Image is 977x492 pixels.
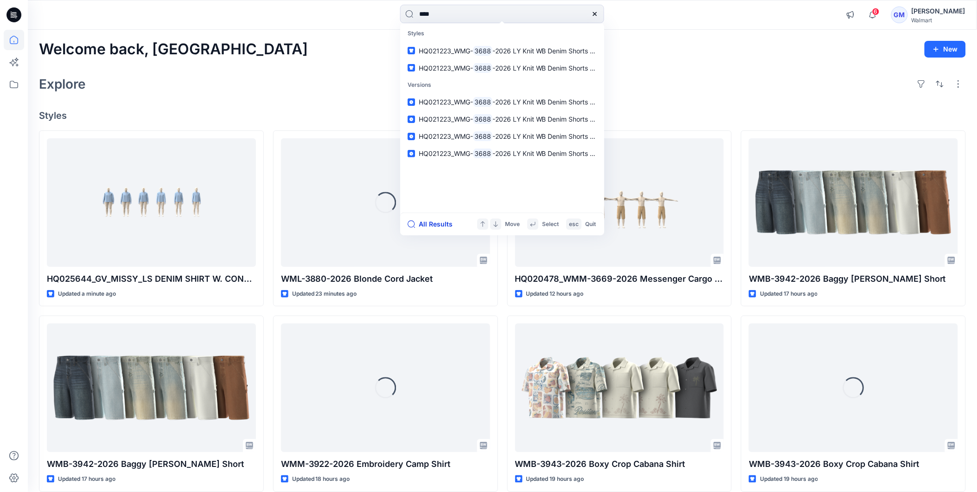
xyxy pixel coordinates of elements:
[419,115,473,123] span: HQ021223_WMG-
[47,272,256,285] p: HQ025644_GV_MISSY_LS DENIM SHIRT W. CONTRAT CORD PIPING
[912,17,965,24] div: Walmart
[526,474,584,484] p: Updated 19 hours ago
[402,42,602,59] a: HQ021223_WMG-3688-2026 LY Knit WB Denim Shorts 5” Inseam
[419,149,473,157] span: HQ021223_WMG-
[47,324,256,452] a: WMB-3942-2026 Baggy Carpenter Short
[47,138,256,267] a: HQ025644_GV_MISSY_LS DENIM SHIRT W. CONTRAT CORD PIPING
[515,324,724,452] a: WMB-3943-2026 Boxy Crop Cabana Shirt
[402,77,602,94] p: Versions
[515,272,724,285] p: HQ020478_WMM-3669-2026 Messenger Cargo Short
[542,220,559,229] p: Select
[473,148,492,159] mark: 3688
[515,458,724,471] p: WMB-3943-2026 Boxy Crop Cabana Shirt
[47,458,256,471] p: WMB-3942-2026 Baggy [PERSON_NAME] Short
[419,132,473,140] span: HQ021223_WMG-
[408,219,459,230] button: All Results
[473,97,492,107] mark: 3688
[492,64,620,72] span: -2026 LY Knit WB Denim Shorts 5” Inseam
[39,110,966,121] h4: Styles
[473,114,492,124] mark: 3688
[473,131,492,142] mark: 3688
[402,128,602,145] a: HQ021223_WMG-3688-2026 LY Knit WB Denim Shorts 5” Inseam_Full Colorway
[419,98,473,106] span: HQ021223_WMG-
[749,458,958,471] p: WMB-3943-2026 Boxy Crop Cabana Shirt
[492,98,661,106] span: -2026 LY Knit WB Denim Shorts 5 Inseam_Full Colorway
[569,220,579,229] p: esc
[419,47,473,55] span: HQ021223_WMG-
[292,289,357,299] p: Updated 23 minutes ago
[760,289,817,299] p: Updated 17 hours ago
[292,474,350,484] p: Updated 18 hours ago
[492,115,664,123] span: -2026 LY Knit WB Denim Shorts 5” Inseam_Full Colorway
[281,458,490,471] p: WMM-3922-2026 Embroidery Camp Shirt
[58,289,116,299] p: Updated a minute ago
[891,6,908,23] div: GM
[39,77,86,91] h2: Explore
[402,59,602,77] a: HQ021223_WMG-3688-2026 LY Knit WB Denim Shorts 5” Inseam
[419,64,473,72] span: HQ021223_WMG-
[402,25,602,42] p: Styles
[749,138,958,267] a: WMB-3942-2026 Baggy Carpenter Short
[526,289,584,299] p: Updated 12 hours ago
[492,149,651,157] span: -2026 LY Knit WB Denim Shorts 5” Inseam_Softsilver
[515,138,724,267] a: HQ020478_WMM-3669-2026 Messenger Cargo Short
[473,45,492,56] mark: 3688
[925,41,966,58] button: New
[492,47,620,55] span: -2026 LY Knit WB Denim Shorts 5” Inseam
[402,93,602,110] a: HQ021223_WMG-3688-2026 LY Knit WB Denim Shorts 5 Inseam_Full Colorway
[872,8,880,15] span: 6
[39,41,308,58] h2: Welcome back, [GEOGRAPHIC_DATA]
[505,220,520,229] p: Move
[58,474,115,484] p: Updated 17 hours ago
[760,474,818,484] p: Updated 19 hours ago
[585,220,596,229] p: Quit
[912,6,965,17] div: [PERSON_NAME]
[492,132,664,140] span: -2026 LY Knit WB Denim Shorts 5” Inseam_Full Colorway
[402,145,602,162] a: HQ021223_WMG-3688-2026 LY Knit WB Denim Shorts 5” Inseam_Softsilver
[473,63,492,73] mark: 3688
[402,110,602,128] a: HQ021223_WMG-3688-2026 LY Knit WB Denim Shorts 5” Inseam_Full Colorway
[281,272,490,285] p: WML-3880-2026 Blonde Cord Jacket
[749,272,958,285] p: WMB-3942-2026 Baggy [PERSON_NAME] Short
